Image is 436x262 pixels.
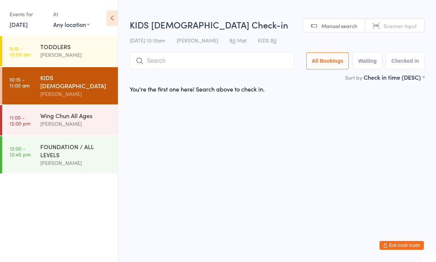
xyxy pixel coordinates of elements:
div: Any location [53,20,90,28]
time: 10:15 - 11:00 am [10,76,30,88]
div: Check in time (DESC) [364,73,425,81]
label: Sort by [345,74,362,81]
div: Events for [10,8,46,20]
div: You're the first one here! Search above to check in. [130,85,265,93]
time: 9:15 - 10:00 am [10,45,31,57]
span: Manual search [321,22,357,30]
div: KIDS [DEMOGRAPHIC_DATA] [40,73,112,90]
div: At [53,8,90,20]
div: [PERSON_NAME] [40,159,112,167]
time: 12:00 - 12:45 pm [10,145,31,157]
span: [DATE] 10:15am [130,37,165,44]
a: 9:15 -10:00 amTODDLERS[PERSON_NAME] [2,36,118,66]
h2: KIDS [DEMOGRAPHIC_DATA] Check-in [130,18,425,31]
button: Exit kiosk mode [379,241,424,250]
span: [PERSON_NAME] [177,37,218,44]
button: Waiting [352,52,382,69]
input: Search [130,52,294,69]
a: 12:00 -12:45 pmFOUNDATION / ALL LEVELS[PERSON_NAME] [2,136,118,173]
div: [PERSON_NAME] [40,51,112,59]
button: All Bookings [306,52,349,69]
span: KIDS BJJ [258,37,277,44]
div: [PERSON_NAME] [40,120,112,128]
span: BJJ Mat [229,37,246,44]
a: 11:00 -12:00 pmWing Chun All Ages[PERSON_NAME] [2,105,118,135]
div: TODDLERS [40,42,112,51]
a: [DATE] [10,20,28,28]
div: [PERSON_NAME] [40,90,112,98]
button: Checked in [386,52,425,69]
span: Scanner input [384,22,417,30]
time: 11:00 - 12:00 pm [10,114,31,126]
a: 10:15 -11:00 amKIDS [DEMOGRAPHIC_DATA][PERSON_NAME] [2,67,118,104]
div: FOUNDATION / ALL LEVELS [40,142,112,159]
div: Wing Chun All Ages [40,111,112,120]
